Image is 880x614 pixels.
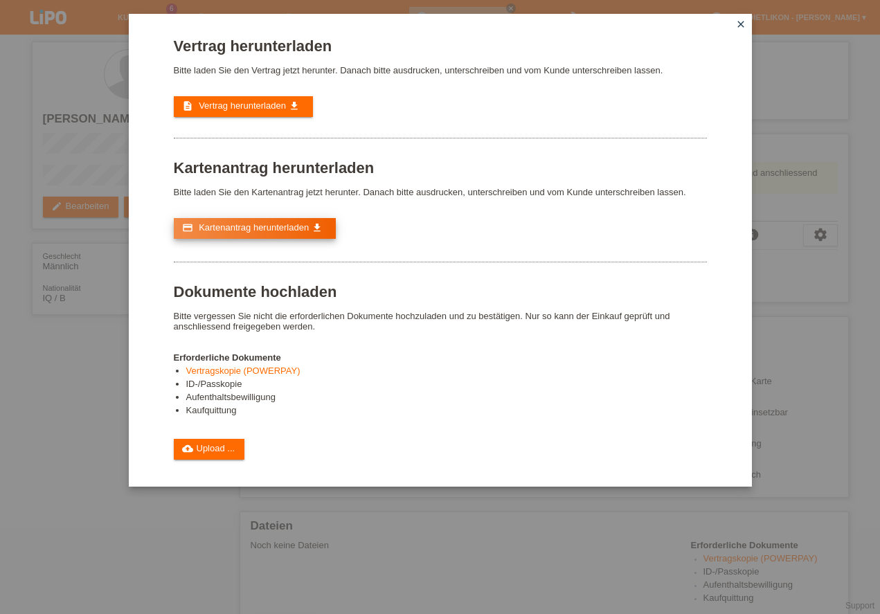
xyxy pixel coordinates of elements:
h1: Vertrag herunterladen [174,37,707,55]
a: description Vertrag herunterladen get_app [174,96,313,117]
i: close [735,19,746,30]
p: Bitte laden Sie den Vertrag jetzt herunter. Danach bitte ausdrucken, unterschreiben und vom Kunde... [174,65,707,75]
a: close [732,17,750,33]
i: get_app [289,100,300,111]
i: get_app [312,222,323,233]
h4: Erforderliche Dokumente [174,352,707,363]
span: Vertrag herunterladen [199,100,286,111]
i: description [182,100,193,111]
h1: Dokumente hochladen [174,283,707,300]
li: Aufenthaltsbewilligung [186,392,707,405]
a: cloud_uploadUpload ... [174,439,245,460]
p: Bitte vergessen Sie nicht die erforderlichen Dokumente hochzuladen und zu bestätigen. Nur so kann... [174,311,707,332]
i: cloud_upload [182,443,193,454]
i: credit_card [182,222,193,233]
p: Bitte laden Sie den Kartenantrag jetzt herunter. Danach bitte ausdrucken, unterschreiben und vom ... [174,187,707,197]
li: ID-/Passkopie [186,379,707,392]
li: Kaufquittung [186,405,707,418]
a: Vertragskopie (POWERPAY) [186,365,300,376]
a: credit_card Kartenantrag herunterladen get_app [174,218,336,239]
h1: Kartenantrag herunterladen [174,159,707,177]
span: Kartenantrag herunterladen [199,222,309,233]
